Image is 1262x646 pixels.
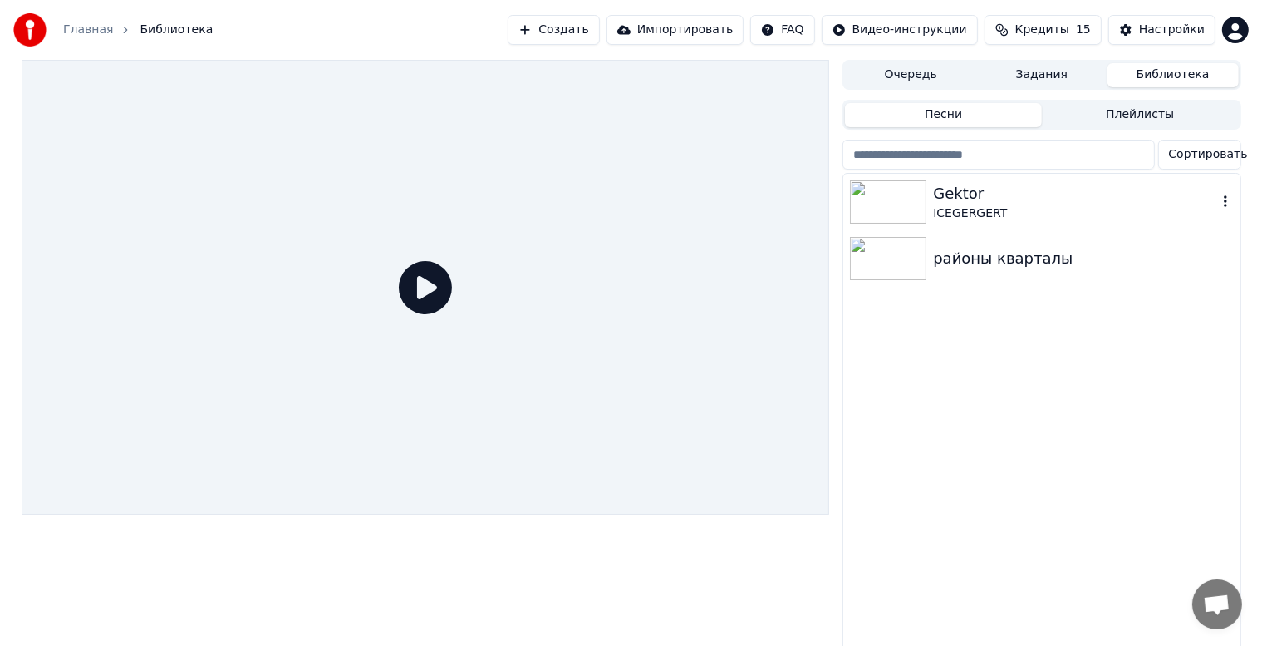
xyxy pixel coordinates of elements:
div: Настройки [1139,22,1205,38]
span: Библиотека [140,22,213,38]
a: Главная [63,22,113,38]
button: Плейлисты [1042,103,1239,127]
button: FAQ [750,15,814,45]
span: Сортировать [1169,146,1248,163]
div: районы кварталы [933,247,1233,270]
button: Очередь [845,63,976,87]
span: 15 [1076,22,1091,38]
div: Открытый чат [1192,579,1242,629]
button: Песни [845,103,1042,127]
div: ICEGERGERT [933,205,1216,222]
button: Настройки [1108,15,1215,45]
div: Gektor [933,182,1216,205]
button: Импортировать [606,15,744,45]
nav: breadcrumb [63,22,213,38]
span: Кредиты [1015,22,1069,38]
button: Создать [508,15,599,45]
button: Задания [976,63,1107,87]
button: Библиотека [1107,63,1239,87]
img: youka [13,13,47,47]
button: Видео-инструкции [822,15,978,45]
button: Кредиты15 [985,15,1102,45]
